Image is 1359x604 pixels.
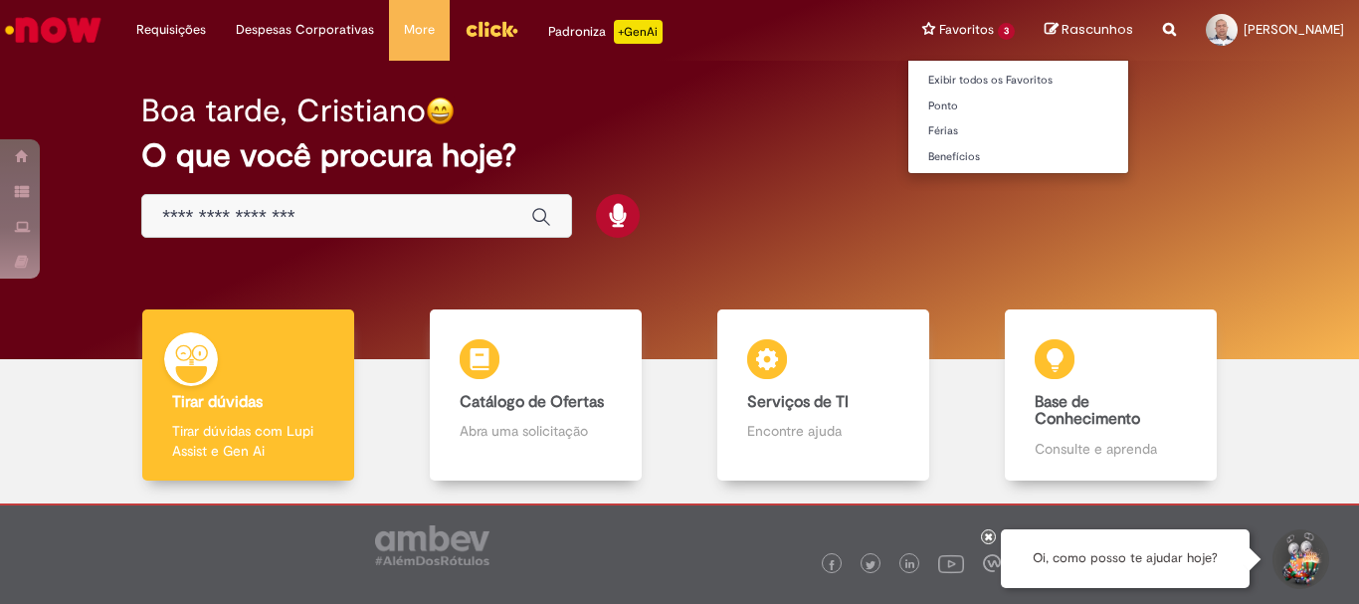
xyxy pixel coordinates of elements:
[172,421,323,461] p: Tirar dúvidas com Lupi Assist e Gen Ai
[375,525,489,565] img: logo_footer_ambev_rotulo_gray.png
[104,309,392,482] a: Tirar dúvidas Tirar dúvidas com Lupi Assist e Gen Ai
[392,309,679,482] a: Catálogo de Ofertas Abra uma solicitação
[1035,439,1186,459] p: Consulte e aprenda
[460,421,611,441] p: Abra uma solicitação
[679,309,967,482] a: Serviços de TI Encontre ajuda
[967,309,1255,482] a: Base de Conhecimento Consulte e aprenda
[548,20,663,44] div: Padroniza
[2,10,104,50] img: ServiceNow
[141,138,1218,173] h2: O que você procura hoje?
[827,560,837,570] img: logo_footer_facebook.png
[905,559,915,571] img: logo_footer_linkedin.png
[908,96,1128,117] a: Ponto
[1244,21,1344,38] span: [PERSON_NAME]
[1035,392,1140,430] b: Base de Conhecimento
[908,146,1128,168] a: Benefícios
[983,554,1001,572] img: logo_footer_workplace.png
[460,392,604,412] b: Catálogo de Ofertas
[465,14,518,44] img: click_logo_yellow_360x200.png
[1001,529,1250,588] div: Oi, como posso te ajudar hoje?
[747,392,849,412] b: Serviços de TI
[1062,20,1133,39] span: Rascunhos
[998,23,1015,40] span: 3
[747,421,898,441] p: Encontre ajuda
[404,20,435,40] span: More
[426,97,455,125] img: happy-face.png
[907,60,1129,174] ul: Favoritos
[866,560,875,570] img: logo_footer_twitter.png
[141,94,426,128] h2: Boa tarde, Cristiano
[136,20,206,40] span: Requisições
[236,20,374,40] span: Despesas Corporativas
[614,20,663,44] p: +GenAi
[938,550,964,576] img: logo_footer_youtube.png
[908,70,1128,92] a: Exibir todos os Favoritos
[172,392,263,412] b: Tirar dúvidas
[1269,529,1329,589] button: Iniciar Conversa de Suporte
[939,20,994,40] span: Favoritos
[908,120,1128,142] a: Férias
[1045,21,1133,40] a: Rascunhos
